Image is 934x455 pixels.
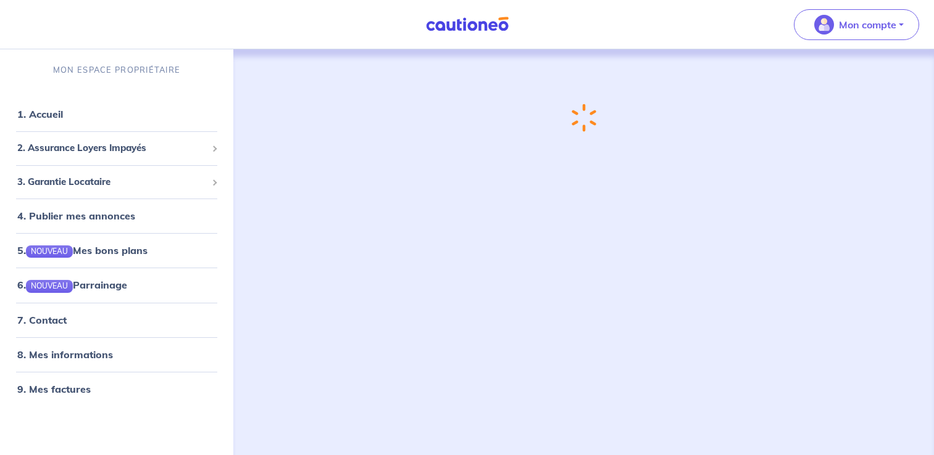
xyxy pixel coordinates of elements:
[421,17,514,32] img: Cautioneo
[5,342,228,367] div: 8. Mes informations
[5,308,228,332] div: 7. Contact
[53,64,180,76] p: MON ESPACE PROPRIÉTAIRE
[17,348,113,361] a: 8. Mes informations
[17,244,148,256] a: 5.NOUVEAUMes bons plans
[569,102,599,134] img: loading-spinner
[5,203,228,228] div: 4. Publier mes annonces
[794,9,919,40] button: illu_account_valid_menu.svgMon compte
[17,141,207,155] span: 2. Assurance Loyers Impayés
[17,210,135,222] a: 4. Publier mes annonces
[17,108,63,120] a: 1. Accueil
[5,238,228,263] div: 5.NOUVEAUMes bons plans
[17,175,207,189] span: 3. Garantie Locataire
[839,17,896,32] p: Mon compte
[5,377,228,401] div: 9. Mes factures
[5,273,228,297] div: 6.NOUVEAUParrainage
[5,102,228,126] div: 1. Accueil
[17,279,127,291] a: 6.NOUVEAUParrainage
[17,314,67,326] a: 7. Contact
[17,383,91,395] a: 9. Mes factures
[5,136,228,160] div: 2. Assurance Loyers Impayés
[5,170,228,194] div: 3. Garantie Locataire
[814,15,834,35] img: illu_account_valid_menu.svg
